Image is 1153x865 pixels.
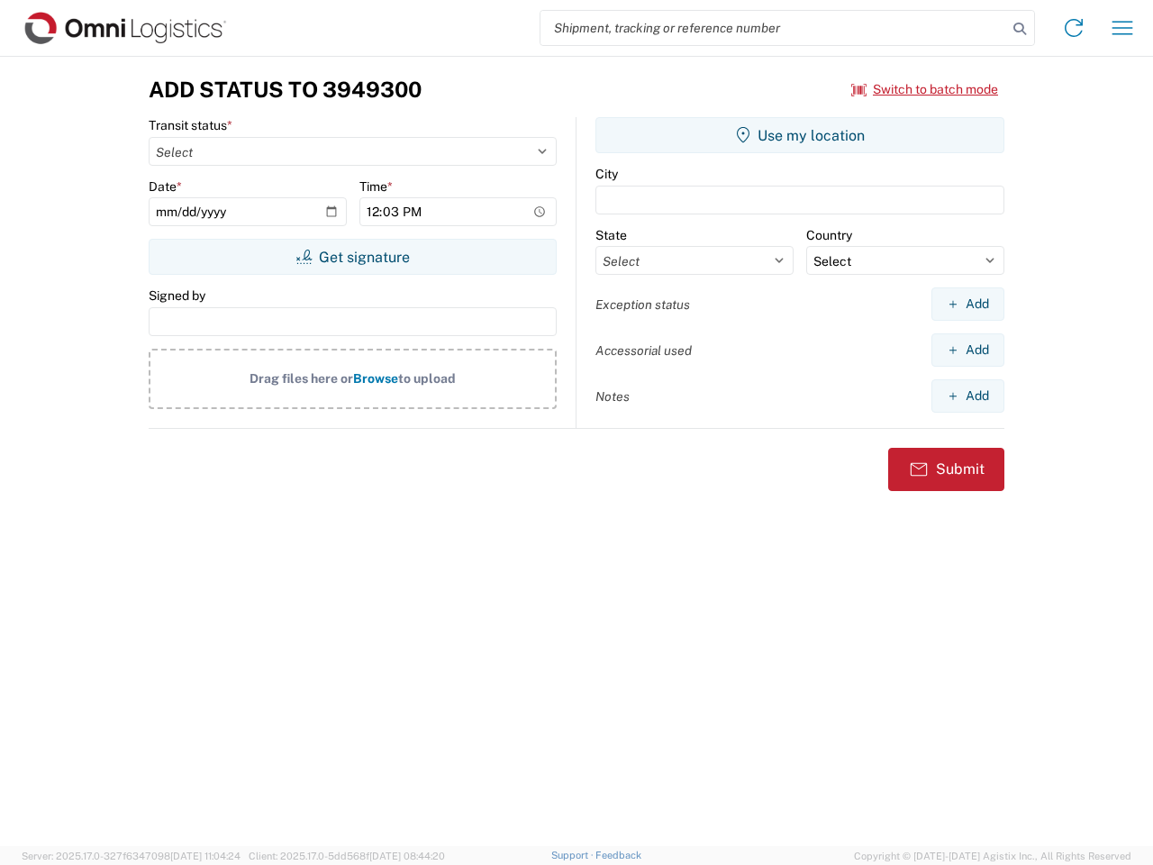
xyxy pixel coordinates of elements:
[595,296,690,313] label: Exception status
[149,178,182,195] label: Date
[170,851,241,861] span: [DATE] 11:04:24
[250,371,353,386] span: Drag files here or
[359,178,393,195] label: Time
[595,227,627,243] label: State
[149,287,205,304] label: Signed by
[595,117,1004,153] button: Use my location
[353,371,398,386] span: Browse
[888,448,1004,491] button: Submit
[595,850,641,860] a: Feedback
[398,371,456,386] span: to upload
[854,848,1131,864] span: Copyright © [DATE]-[DATE] Agistix Inc., All Rights Reserved
[806,227,852,243] label: Country
[369,851,445,861] span: [DATE] 08:44:20
[149,77,422,103] h3: Add Status to 3949300
[595,388,630,405] label: Notes
[551,850,596,860] a: Support
[595,166,618,182] label: City
[931,333,1004,367] button: Add
[249,851,445,861] span: Client: 2025.17.0-5dd568f
[931,287,1004,321] button: Add
[851,75,998,105] button: Switch to batch mode
[540,11,1007,45] input: Shipment, tracking or reference number
[149,117,232,133] label: Transit status
[22,851,241,861] span: Server: 2025.17.0-327f6347098
[931,379,1004,413] button: Add
[595,342,692,359] label: Accessorial used
[149,239,557,275] button: Get signature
